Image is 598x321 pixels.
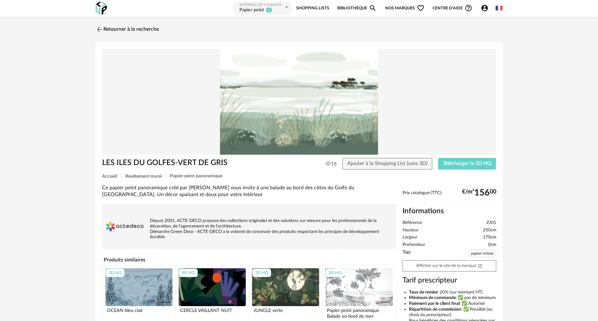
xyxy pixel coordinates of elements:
[487,220,496,226] span: ZJ01
[105,306,173,319] div: OCEAN bleu clair
[409,290,438,294] b: Taux de remise
[409,307,461,312] b: Répartition de commission
[102,49,496,155] img: Product pack shot
[409,290,496,295] li: : 20% (sur montant HT)
[266,7,272,13] sup: 1
[102,184,396,198] div: Ce papier peint panoramique créé par [PERSON_NAME] vous invite à une balade au bord des côtes du ...
[326,269,344,277] div: 3D HQ
[409,307,496,318] li: : ✅ Possible (au choix du prescripteur)
[102,158,263,168] h1: LES ILES DU GOLFES-VERT DE GRIS
[481,4,488,12] span: Account Circle icon
[443,161,491,166] span: Télécharger la 3D HQ
[496,5,503,12] img: fr
[409,295,456,300] b: Minimum de commande
[385,1,425,16] span: Nos marques
[102,174,117,179] span: Accueil
[409,301,496,307] li: : ✅ Autorisé
[483,235,496,240] span: 170cm
[239,3,283,7] div: Shopping List courante
[462,190,496,195] div: €/m² 00
[488,242,496,248] span: 0cm
[468,249,496,257] span: papier intissé
[403,190,496,202] div: Prix catalogue (TTC):
[481,4,491,12] span: Account Circle icon
[438,158,496,170] button: Télécharger la 3D HQ
[403,242,425,248] span: Profondeur
[403,249,411,259] span: Tags
[125,174,162,179] span: Revêtement mural
[347,161,427,166] span: Ajouter à la Shopping List (sans 3D)
[342,158,432,170] button: Ajouter à la Shopping List (sans 3D)
[403,276,496,285] h3: Tarif prescripteur
[105,207,144,246] img: brand logo
[433,4,472,12] span: Centre d'aideHelp Circle Outline icon
[296,1,329,16] a: Shopping Lists
[403,227,419,233] span: Hauteur
[96,22,159,37] a: Retourner à la recherche
[474,190,490,195] span: 156
[409,301,460,306] b: Paiement par le client final
[179,269,198,277] div: 3D HQ
[483,227,496,233] span: 250cm
[403,220,422,226] span: Référence
[403,235,417,240] span: Largeur
[179,306,246,319] div: CERCLE VAILLANT NUIT
[239,7,264,14] div: Papier peint
[102,174,496,179] div: Breadcrumb
[369,4,377,12] span: Magnify icon
[170,174,222,178] span: Papier-peint panoramique
[403,260,496,271] a: Afficher sur le site de la marqueOpen In New icon
[102,255,396,265] h4: Produits similaires
[325,306,393,319] div: Papier peint panoramique Balade en bord de mer
[326,160,337,167] span: 16
[417,4,425,12] span: Heart Outline icon
[105,207,393,240] div: Depuis 2001, ACTE-DECO propose des collections originales et des solutions sur mesure pour les pr...
[337,1,377,16] a: BibliothèqueMagnify icon
[252,269,271,277] div: 3D HQ
[403,206,496,216] h2: Informations
[409,295,496,301] li: : ✅ pas de minimum
[478,263,482,268] span: Open In New icon
[96,26,103,33] img: svg+xml;base64,PHN2ZyB3aWR0aD0iMjQiIGhlaWdodD0iMjQiIHZpZXdCb3g9IjAgMCAyNCAyNCIgZmlsbD0ibm9uZSIgeG...
[465,4,472,12] span: Help Circle Outline icon
[252,306,319,319] div: JUNGLE verte
[106,269,124,277] div: 3D HQ
[96,2,107,15] img: OXP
